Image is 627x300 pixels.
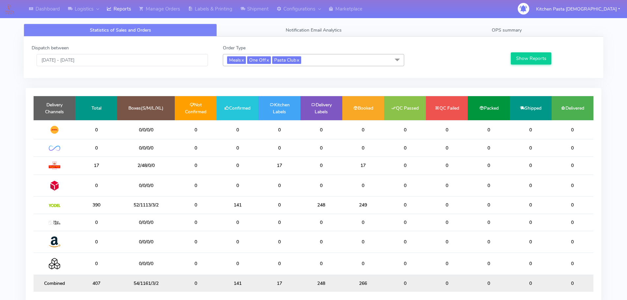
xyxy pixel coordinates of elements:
td: 0 [342,120,384,139]
td: Delivery Labels [300,96,342,120]
td: 0 [258,231,300,253]
label: Order Type [223,44,246,51]
td: 0 [217,231,258,253]
td: 0 [75,231,117,253]
td: 0 [468,214,509,231]
td: 0 [426,120,468,139]
td: Delivered [552,96,593,120]
td: 0 [384,197,426,214]
td: 0 [384,214,426,231]
img: Amazon [49,236,60,248]
td: Not Confirmed [175,96,217,120]
td: 54/1161/3/2 [117,275,175,292]
td: 390 [75,197,117,214]
td: 0 [426,275,468,292]
td: 0 [468,120,509,139]
td: 0/0/0/0 [117,139,175,156]
td: 0 [552,120,593,139]
td: 0 [258,197,300,214]
td: 0 [468,231,509,253]
td: 0 [258,120,300,139]
button: Kitchen Pasta [DEMOGRAPHIC_DATA] [531,2,625,16]
td: Shipped [510,96,552,120]
td: 0 [510,275,552,292]
span: Pasta Club [272,56,301,64]
a: x [266,56,269,63]
td: 0 [300,139,342,156]
td: 0 [384,253,426,275]
td: 0 [510,120,552,139]
a: x [241,56,244,63]
td: 0 [384,175,426,196]
button: Show Reports [511,52,551,65]
td: 0 [426,175,468,196]
td: 0 [426,139,468,156]
td: 0 [217,253,258,275]
span: One Off [247,56,271,64]
img: DPD [49,180,60,191]
td: 0 [175,139,217,156]
td: 0 [552,156,593,175]
td: 141 [217,275,258,292]
td: 0 [342,214,384,231]
td: 0 [75,175,117,196]
td: 0 [300,214,342,231]
td: 0 [510,139,552,156]
td: 249 [342,197,384,214]
td: 0 [175,197,217,214]
td: 0 [258,253,300,275]
ul: Tabs [24,24,603,37]
span: OPS summary [492,27,522,33]
td: 248 [300,275,342,292]
td: 0 [175,175,217,196]
td: Delivery Channels [34,96,75,120]
td: 0 [175,253,217,275]
td: 0 [426,197,468,214]
td: 0 [217,175,258,196]
img: MaxOptra [49,221,60,225]
td: 0 [510,214,552,231]
img: Collection [49,258,60,269]
td: 2/48/0/0 [117,156,175,175]
td: 0 [75,120,117,139]
td: 407 [75,275,117,292]
span: Statistics of Sales and Orders [90,27,151,33]
td: 0 [175,120,217,139]
td: Confirmed [217,96,258,120]
td: 0 [552,139,593,156]
td: 266 [342,275,384,292]
img: Yodel [49,204,60,207]
span: Notification Email Analytics [286,27,342,33]
td: 0 [75,139,117,156]
td: 0 [384,139,426,156]
td: 0 [175,275,217,292]
td: Total [75,96,117,120]
td: 52/1113/3/2 [117,197,175,214]
td: 0 [217,139,258,156]
td: 0 [468,175,509,196]
span: Meals [227,56,246,64]
td: 0 [510,197,552,214]
td: 0 [510,231,552,253]
td: 17 [258,275,300,292]
td: 0 [468,253,509,275]
td: 0 [510,253,552,275]
td: Boxes(S/M/L/XL) [117,96,175,120]
td: 0 [75,253,117,275]
td: 0 [552,253,593,275]
td: Booked [342,96,384,120]
td: 0 [300,231,342,253]
td: 0/0/0/0 [117,120,175,139]
td: 0 [552,197,593,214]
td: 0 [552,214,593,231]
td: 0 [75,214,117,231]
td: 0/0/0/0 [117,214,175,231]
td: 0 [217,214,258,231]
td: 17 [258,156,300,175]
td: 0 [426,231,468,253]
input: Pick the Daterange [37,54,208,66]
td: QC Failed [426,96,468,120]
td: 0 [217,156,258,175]
td: 0 [426,156,468,175]
td: 0/0/0/0 [117,253,175,275]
